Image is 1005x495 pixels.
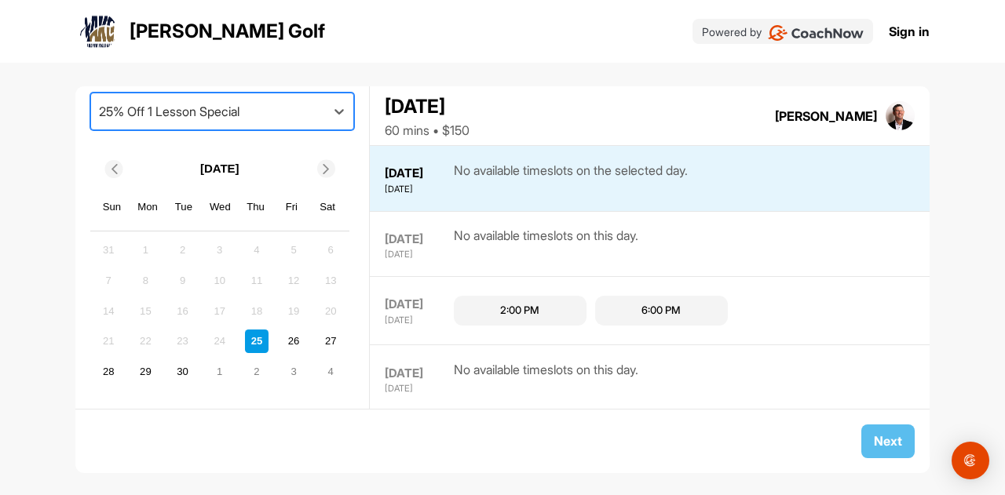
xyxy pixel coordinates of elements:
[210,197,230,217] div: Wed
[319,238,342,262] div: Not available Saturday, September 6th, 2025
[385,93,470,121] div: [DATE]
[385,382,450,395] div: [DATE]
[99,102,239,121] div: 25% Off 1 Lesson Special
[385,183,450,196] div: [DATE]
[385,248,450,261] div: [DATE]
[319,269,342,293] div: Not available Saturday, September 13th, 2025
[454,226,638,261] div: No available timeslots on this day.
[208,269,232,293] div: Not available Wednesday, September 10th, 2025
[317,197,338,217] div: Sat
[385,296,450,314] div: [DATE]
[245,238,269,262] div: Not available Thursday, September 4th, 2025
[133,329,157,353] div: Not available Monday, September 22nd, 2025
[171,299,195,322] div: Not available Tuesday, September 16th, 2025
[319,329,342,353] div: Choose Saturday, September 27th, 2025
[245,329,269,353] div: Choose Thursday, September 25th, 2025
[171,269,195,293] div: Not available Tuesday, September 9th, 2025
[246,197,266,217] div: Thu
[97,299,120,322] div: Not available Sunday, September 14th, 2025
[385,365,450,383] div: [DATE]
[385,121,470,140] div: 60 mins • $150
[886,101,915,131] img: square_33d1b9b665a970990590299d55b62fd8.jpg
[137,197,158,217] div: Mon
[133,360,157,384] div: Choose Monday, September 29th, 2025
[282,329,305,353] div: Choose Friday, September 26th, 2025
[95,236,345,385] div: month 2025-09
[208,238,232,262] div: Not available Wednesday, September 3rd, 2025
[79,13,117,50] img: logo
[768,25,864,41] img: CoachNow
[319,299,342,322] div: Not available Saturday, September 20th, 2025
[385,314,450,327] div: [DATE]
[385,231,450,249] div: [DATE]
[245,299,269,322] div: Not available Thursday, September 18th, 2025
[282,299,305,322] div: Not available Friday, September 19th, 2025
[208,329,232,353] div: Not available Wednesday, September 24th, 2025
[874,433,902,449] span: Next
[97,238,120,262] div: Not available Sunday, August 31st, 2025
[208,299,232,322] div: Not available Wednesday, September 17th, 2025
[319,360,342,384] div: Choose Saturday, October 4th, 2025
[702,24,762,40] p: Powered by
[97,360,120,384] div: Choose Sunday, September 28th, 2025
[282,269,305,293] div: Not available Friday, September 12th, 2025
[102,197,122,217] div: Sun
[775,107,877,126] div: [PERSON_NAME]
[861,424,915,458] button: Next
[97,329,120,353] div: Not available Sunday, September 21st, 2025
[500,303,539,318] div: 2:00 PM
[208,360,232,384] div: Choose Wednesday, October 1st, 2025
[200,160,239,178] p: [DATE]
[952,442,989,479] div: Open Intercom Messenger
[454,161,688,196] div: No available timeslots on the selected day.
[245,360,269,384] div: Choose Thursday, October 2nd, 2025
[130,17,325,45] p: [PERSON_NAME] Golf
[174,197,194,217] div: Tue
[454,360,638,395] div: No available timeslots on this day.
[245,269,269,293] div: Not available Thursday, September 11th, 2025
[133,238,157,262] div: Not available Monday, September 1st, 2025
[171,238,195,262] div: Not available Tuesday, September 2nd, 2025
[133,269,157,293] div: Not available Monday, September 8th, 2025
[385,165,450,183] div: [DATE]
[889,22,930,41] a: Sign in
[282,197,302,217] div: Fri
[171,329,195,353] div: Not available Tuesday, September 23rd, 2025
[133,299,157,322] div: Not available Monday, September 15th, 2025
[282,360,305,384] div: Choose Friday, October 3rd, 2025
[171,360,195,384] div: Choose Tuesday, September 30th, 2025
[641,303,681,318] div: 6:00 PM
[282,238,305,262] div: Not available Friday, September 5th, 2025
[97,269,120,293] div: Not available Sunday, September 7th, 2025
